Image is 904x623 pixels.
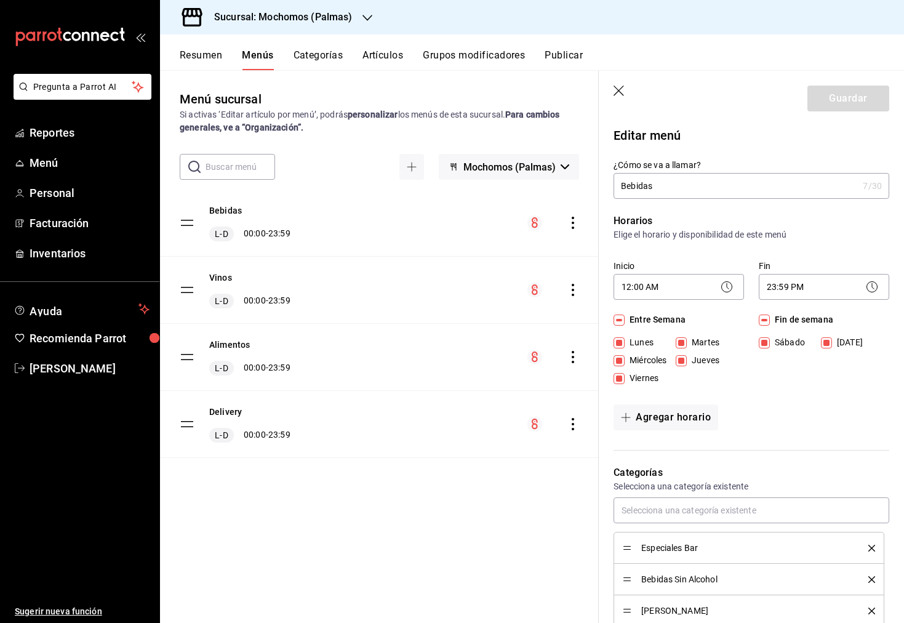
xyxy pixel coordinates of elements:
span: [PERSON_NAME] [30,360,150,377]
span: Facturación [30,215,150,231]
button: Bebidas [209,204,242,217]
span: L-D [212,362,230,374]
span: Especiales Bar [641,544,850,552]
span: Martes [687,336,719,349]
strong: personalizar [348,110,398,119]
span: Jueves [687,354,719,367]
div: Si activas ‘Editar artículo por menú’, podrás los menús de esta sucursal. [180,108,579,134]
button: Categorías [294,49,343,70]
span: Inventarios [30,245,150,262]
div: 7 /30 [863,180,882,192]
div: 00:00 - 23:59 [209,227,290,241]
input: Buscar menú [206,155,275,179]
span: Mochomos (Palmas) [463,161,556,173]
span: Pregunta a Parrot AI [33,81,132,94]
span: Ayuda [30,302,134,316]
p: Horarios [614,214,889,228]
span: L-D [212,429,230,441]
div: Menú sucursal [180,90,262,108]
p: Selecciona una categoría existente [614,480,889,492]
button: delete [860,545,875,552]
span: Bebidas Sin Alcohol [641,575,850,584]
button: Delivery [209,406,242,418]
button: drag [180,215,194,230]
span: [PERSON_NAME] [641,606,850,615]
button: delete [860,576,875,583]
span: Viernes [625,372,658,385]
button: Publicar [545,49,583,70]
span: Miércoles [625,354,666,367]
div: 23:59 PM [759,274,889,300]
button: Alimentos [209,339,250,351]
button: drag [180,350,194,364]
div: 00:00 - 23:59 [209,428,290,443]
p: Categorías [614,465,889,480]
button: delete [860,608,875,614]
span: Recomienda Parrot [30,330,150,347]
p: Editar menú [614,126,889,145]
span: L-D [212,295,230,307]
span: Fin de semana [770,313,833,326]
div: 00:00 - 23:59 [209,361,290,376]
button: open_drawer_menu [135,32,145,42]
h3: Sucursal: Mochomos (Palmas) [204,10,353,25]
div: 00:00 - 23:59 [209,294,290,308]
span: Lunes [625,336,654,349]
button: actions [567,351,579,363]
label: ¿Cómo se va a llamar? [614,161,889,169]
button: drag [180,417,194,432]
button: Grupos modificadores [423,49,525,70]
button: Menús [242,49,273,70]
button: Vinos [209,271,232,284]
span: L-D [212,228,230,240]
button: actions [567,217,579,229]
button: Agregar horario [614,404,718,430]
div: 12:00 AM [614,274,744,300]
div: navigation tabs [180,49,904,70]
span: Reportes [30,124,150,141]
label: Inicio [614,262,744,270]
button: Pregunta a Parrot AI [14,74,151,100]
span: [DATE] [832,336,863,349]
input: Selecciona una categoría existente [614,497,889,523]
button: Resumen [180,49,222,70]
button: actions [567,284,579,296]
span: Sugerir nueva función [15,605,150,618]
button: Mochomos (Palmas) [439,154,579,180]
table: menu-maker-table [160,190,599,458]
button: actions [567,418,579,430]
button: drag [180,283,194,297]
button: Artículos [362,49,403,70]
p: Elige el horario y disponibilidad de este menú [614,228,889,241]
span: Personal [30,185,150,201]
label: Fin [759,262,889,270]
span: Sábado [770,336,805,349]
a: Pregunta a Parrot AI [9,89,151,102]
span: Menú [30,155,150,171]
span: Entre Semana [625,313,686,326]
